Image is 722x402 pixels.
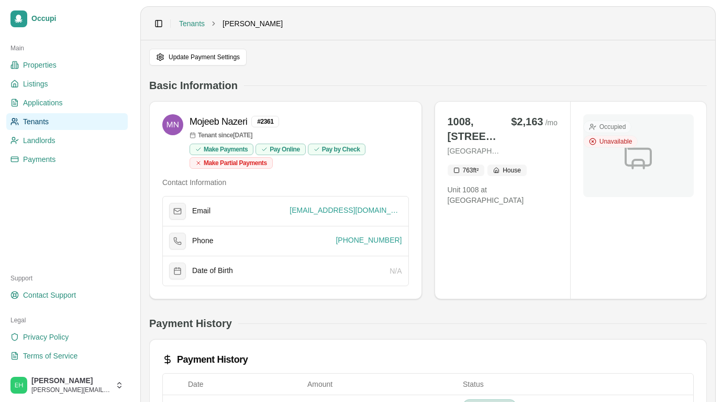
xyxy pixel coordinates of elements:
[190,157,273,169] div: Make Partial Payments
[162,352,694,367] div: Payment History
[179,18,205,29] a: Tenants
[192,266,233,276] span: Date of Birth
[6,287,128,303] a: Contact Support
[459,374,693,395] th: Status
[6,94,128,111] a: Applications
[390,267,402,275] span: N/A
[190,114,247,129] h3: Mojeeb Nazeri
[448,114,501,144] p: 1008, [STREET_ADDRESS]
[23,290,76,300] span: Contact Support
[599,123,626,131] span: Occupied
[6,373,128,398] button: Emily Hart[PERSON_NAME][PERSON_NAME][EMAIL_ADDRESS][DOMAIN_NAME]
[545,117,557,128] span: / mo
[31,14,124,24] span: Occupi
[308,144,366,155] div: Pay by Check
[6,6,128,31] a: Occupi
[487,165,527,176] div: House
[6,312,128,329] div: Legal
[511,114,543,129] span: $2,163
[251,116,279,127] div: # 2361
[23,79,48,89] span: Listings
[6,57,128,73] a: Properties
[6,347,128,364] a: Terms of Service
[10,377,27,394] img: Emily Hart
[599,137,632,146] span: Unavailable
[23,97,63,108] span: Applications
[31,386,111,394] span: [PERSON_NAME][EMAIL_ADDRESS][DOMAIN_NAME]
[23,351,77,361] span: Terms of Service
[256,144,306,155] div: Pay Online
[303,374,459,395] th: Amount
[448,146,501,156] p: [GEOGRAPHIC_DATA]
[162,177,409,188] h4: Contact Information
[149,49,247,66] button: Update Payment Settings
[23,116,49,127] span: Tenants
[448,184,558,205] p: Unit 1008 at [GEOGRAPHIC_DATA]
[149,78,238,93] h2: Basic Information
[179,18,283,29] nav: breadcrumb
[23,332,69,342] span: Privacy Policy
[23,135,55,146] span: Landlords
[290,205,402,215] span: [EMAIL_ADDRESS][DOMAIN_NAME]
[6,132,128,149] a: Landlords
[162,114,183,135] img: Mojeeb Nazeri
[6,151,128,168] a: Payments
[192,236,213,246] span: Phone
[23,60,57,70] span: Properties
[336,235,402,245] span: [PHONE_NUMBER]
[190,144,253,155] div: Make Payments
[190,131,409,139] p: Tenant since [DATE]
[149,316,232,331] h2: Payment History
[6,270,128,287] div: Support
[6,75,128,92] a: Listings
[448,165,485,176] div: 763 ft²
[6,113,128,130] a: Tenants
[192,207,210,216] span: Email
[6,329,128,345] a: Privacy Policy
[23,154,55,165] span: Payments
[223,18,283,29] span: [PERSON_NAME]
[6,40,128,57] div: Main
[31,376,111,386] span: [PERSON_NAME]
[184,374,303,395] th: Date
